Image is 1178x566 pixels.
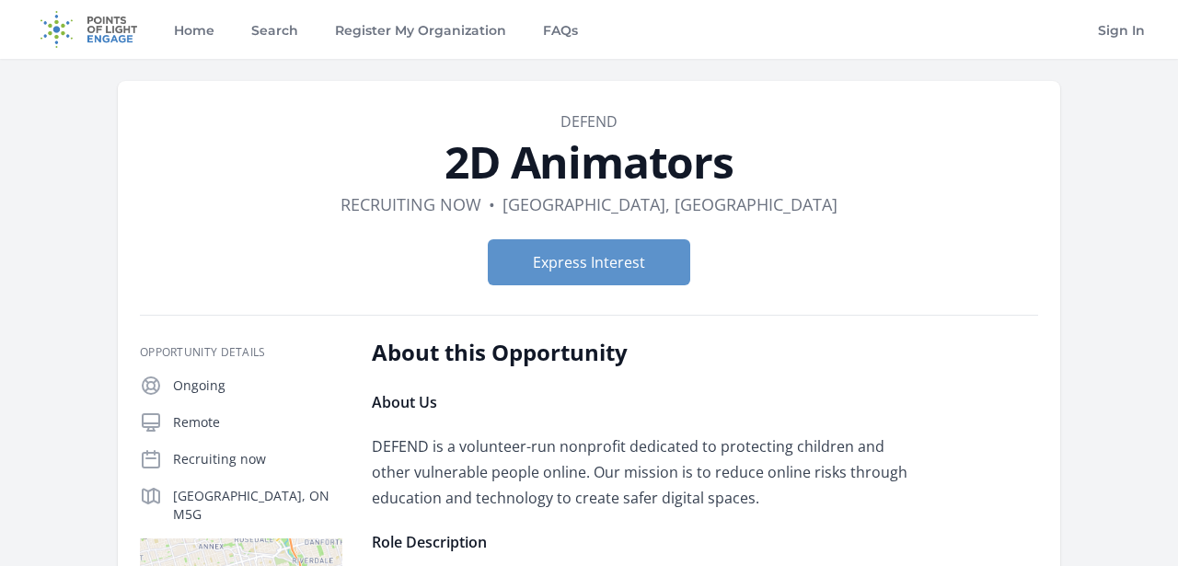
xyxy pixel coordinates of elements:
[489,191,495,217] div: •
[560,111,618,132] a: DEFEND
[372,392,437,412] strong: About Us
[488,239,690,285] button: Express Interest
[140,140,1038,184] h1: 2D Animators
[372,532,487,552] strong: Role Description
[140,345,342,360] h3: Opportunity Details
[502,191,837,217] dd: [GEOGRAPHIC_DATA], [GEOGRAPHIC_DATA]
[173,450,342,468] p: Recruiting now
[341,191,481,217] dd: Recruiting now
[372,433,910,511] p: DEFEND is a volunteer-run nonprofit dedicated to protecting children and other vulnerable people ...
[173,413,342,432] p: Remote
[372,338,910,367] h2: About this Opportunity
[173,376,342,395] p: Ongoing
[173,487,342,524] p: [GEOGRAPHIC_DATA], ON M5G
